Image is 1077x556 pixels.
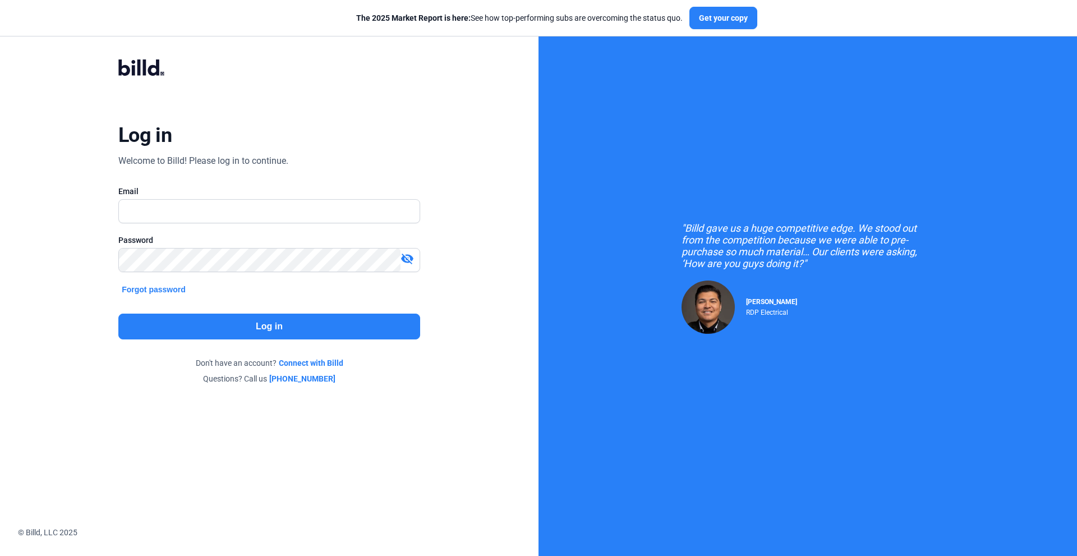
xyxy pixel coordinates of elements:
div: Password [118,235,420,246]
a: Connect with Billd [279,357,343,369]
mat-icon: visibility_off [401,252,414,265]
button: Forgot password [118,283,189,296]
div: Email [118,186,420,197]
span: The 2025 Market Report is here: [356,13,471,22]
button: Get your copy [689,7,757,29]
div: Questions? Call us [118,373,420,384]
div: See how top-performing subs are overcoming the status quo. [356,12,683,24]
button: Log in [118,314,420,339]
div: "Billd gave us a huge competitive edge. We stood out from the competition because we were able to... [682,222,934,269]
img: Raul Pacheco [682,281,735,334]
span: [PERSON_NAME] [746,298,797,306]
div: Log in [118,123,172,148]
div: Don't have an account? [118,357,420,369]
div: Welcome to Billd! Please log in to continue. [118,154,288,168]
div: RDP Electrical [746,306,797,316]
a: [PHONE_NUMBER] [269,373,335,384]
